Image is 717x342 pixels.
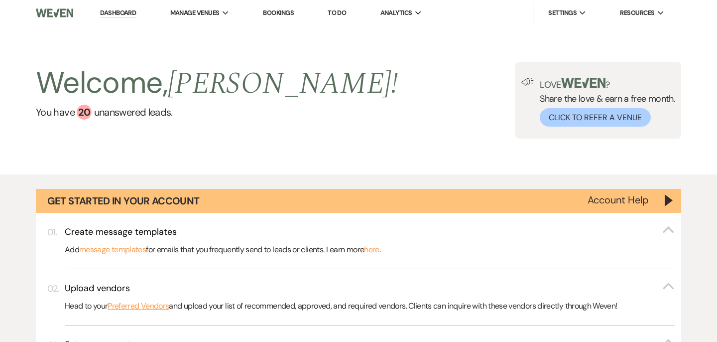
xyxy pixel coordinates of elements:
a: Bookings [263,8,294,17]
h1: Get Started in Your Account [47,194,200,208]
h3: Upload vendors [65,282,130,295]
img: weven-logo-green.svg [561,78,605,88]
button: Upload vendors [65,282,675,295]
img: Weven Logo [36,2,73,23]
a: Dashboard [100,8,136,18]
h3: Create message templates [65,226,177,238]
img: loud-speaker-illustration.svg [521,78,534,86]
h2: Welcome, [36,62,398,105]
span: Settings [548,8,577,18]
div: Share the love & earn a free month. [534,78,675,127]
a: You have 20 unanswered leads. [36,105,398,120]
a: here [364,243,379,256]
span: [PERSON_NAME] ! [168,61,398,107]
a: Preferred Vendors [108,300,169,313]
button: Account Help [588,195,649,205]
a: To Do [328,8,346,17]
span: Resources [620,8,654,18]
a: message templates [79,243,146,256]
p: Add for emails that you frequently send to leads or clients. Learn more . [65,243,675,256]
div: 20 [77,105,92,120]
p: Love ? [540,78,675,89]
button: Click to Refer a Venue [540,108,651,127]
span: Manage Venues [170,8,220,18]
span: Analytics [380,8,412,18]
p: Head to your and upload your list of recommended, approved, and required vendors. Clients can inq... [65,300,675,313]
button: Create message templates [65,226,675,238]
